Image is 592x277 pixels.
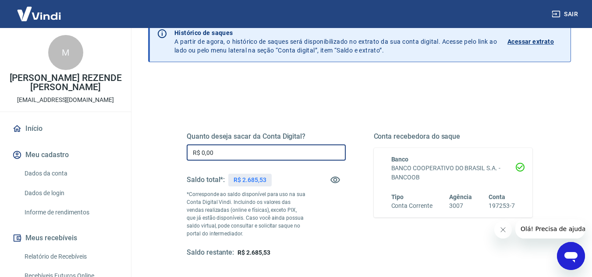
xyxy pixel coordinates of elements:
p: [PERSON_NAME] REZENDE [PERSON_NAME] [7,74,124,92]
iframe: Mensagem da empresa [515,219,585,238]
span: Olá! Precisa de ajuda? [5,6,74,13]
h5: Saldo total*: [187,175,225,184]
span: Conta [489,193,505,200]
iframe: Fechar mensagem [494,221,512,238]
h5: Quanto deseja sacar da Conta Digital? [187,132,346,141]
a: Início [11,119,121,138]
div: M [48,35,83,70]
h6: Conta Corrente [391,201,432,210]
iframe: Botão para abrir a janela de mensagens [557,242,585,270]
h6: 197253-7 [489,201,515,210]
span: Tipo [391,193,404,200]
p: Acessar extrato [507,37,554,46]
span: R$ 2.685,53 [238,249,270,256]
span: Agência [449,193,472,200]
a: Acessar extrato [507,28,564,55]
a: Dados da conta [21,165,121,182]
button: Meus recebíveis [11,228,121,248]
h6: 3007 [449,201,472,210]
span: Banco [391,156,409,163]
p: R$ 2.685,53 [234,175,266,185]
h5: Conta recebedora do saque [374,132,533,141]
img: Vindi [11,0,67,27]
h6: BANCO COOPERATIVO DO BRASIL S.A. - BANCOOB [391,164,515,182]
a: Dados de login [21,184,121,202]
a: Informe de rendimentos [21,203,121,221]
p: [EMAIL_ADDRESS][DOMAIN_NAME] [17,95,114,105]
p: Histórico de saques [174,28,497,37]
button: Meu cadastro [11,145,121,165]
button: Sair [550,6,581,22]
p: *Corresponde ao saldo disponível para uso na sua Conta Digital Vindi. Incluindo os valores das ve... [187,190,306,238]
p: A partir de agora, o histórico de saques será disponibilizado no extrato da sua conta digital. Ac... [174,28,497,55]
h5: Saldo restante: [187,248,234,257]
a: Relatório de Recebíveis [21,248,121,266]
